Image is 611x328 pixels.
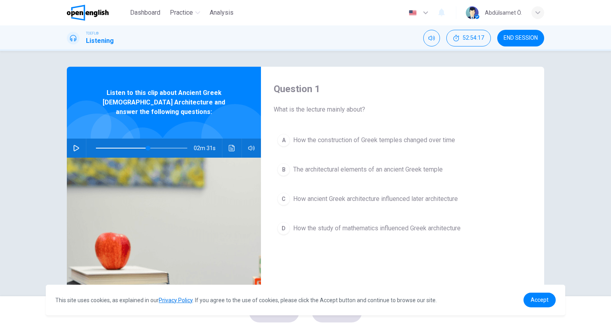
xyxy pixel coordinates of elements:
h4: Question 1 [274,83,531,95]
div: B [277,163,290,176]
span: Practice [170,8,193,17]
span: How the study of mathematics influenced Greek architecture [293,224,461,233]
button: Practice [167,6,203,20]
span: 02m 31s [194,139,222,158]
div: Mute [423,30,440,46]
button: Dashboard [127,6,163,20]
button: Analysis [206,6,237,20]
a: OpenEnglish logo [67,5,127,21]
div: cookieconsent [46,285,565,315]
button: AHow the construction of Greek temples changed over time [274,130,531,150]
div: D [277,222,290,235]
img: en [408,10,418,16]
button: END SESSION [497,30,544,46]
span: How ancient Greek architecture influenced later architecture [293,194,458,204]
span: TOEFL® [86,31,99,36]
a: dismiss cookie message [523,293,556,307]
button: BThe architectural elements of an ancient Greek temple [274,160,531,179]
span: Listen to this clip about Ancient Greek [DEMOGRAPHIC_DATA] Architecture and answer the following ... [93,88,235,117]
span: This site uses cookies, as explained in our . If you agree to the use of cookies, please click th... [55,297,437,303]
img: OpenEnglish logo [67,5,109,21]
button: CHow ancient Greek architecture influenced later architecture [274,189,531,209]
span: What is the lecture mainly about? [274,105,531,114]
span: Accept [531,297,549,303]
button: 52:54:17 [446,30,491,46]
span: Analysis [210,8,234,17]
span: How the construction of Greek temples changed over time [293,135,455,145]
div: Abdülsamet Ö. [485,8,522,17]
div: C [277,193,290,205]
button: DHow the study of mathematics influenced Greek architecture [274,218,531,238]
span: 52:54:17 [463,35,484,41]
div: Hide [446,30,491,46]
div: A [277,134,290,147]
button: Click to see the audio transcription [226,139,238,158]
span: Dashboard [130,8,160,17]
span: END SESSION [504,35,538,41]
h1: Listening [86,36,114,46]
img: Profile picture [466,6,479,19]
a: Privacy Policy [159,297,193,303]
span: The architectural elements of an ancient Greek temple [293,165,443,174]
